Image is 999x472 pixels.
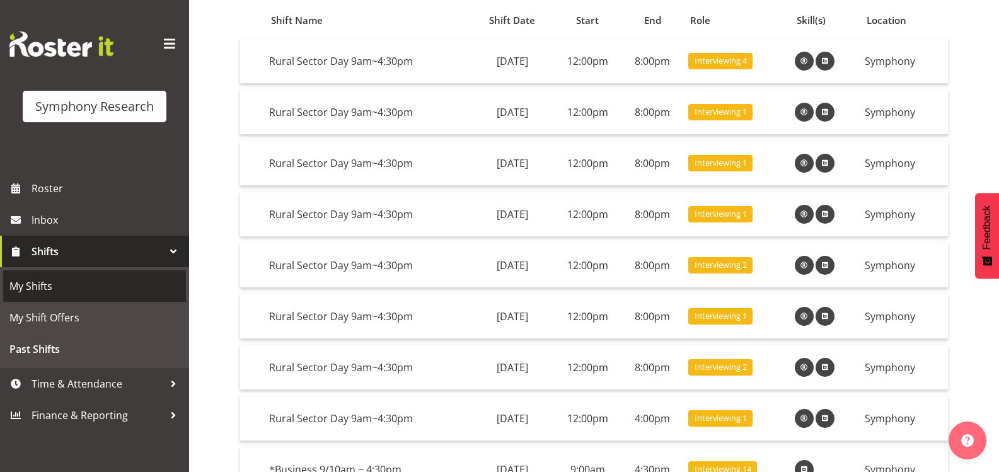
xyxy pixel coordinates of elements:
td: Symphony [860,243,948,288]
td: 12:00pm [553,39,621,84]
img: help-xxl-2.png [961,434,974,447]
td: 12:00pm [553,396,621,441]
td: Symphony [860,192,948,237]
td: Symphony [860,90,948,135]
td: 4:00pm [622,396,683,441]
span: Interviewing 1 [695,412,747,424]
td: Rural Sector Day 9am~4:30pm [264,39,471,84]
td: Symphony [860,141,948,186]
a: My Shifts [3,270,186,302]
span: Role [690,13,710,28]
td: [DATE] [471,192,553,237]
span: Interviewing 4 [695,55,747,67]
td: 8:00pm [622,90,683,135]
td: 8:00pm [622,243,683,288]
img: Rosterit website logo [9,32,113,57]
td: [DATE] [471,396,553,441]
span: Past Shifts [9,340,180,359]
span: Shifts [32,242,164,261]
td: Rural Sector Day 9am~4:30pm [264,243,471,288]
span: Start [576,13,599,28]
span: Inbox [32,210,183,229]
td: [DATE] [471,294,553,339]
a: Past Shifts [3,333,186,365]
td: 12:00pm [553,192,621,237]
div: Symphony Research [35,97,154,116]
td: Rural Sector Day 9am~4:30pm [264,294,471,339]
td: 12:00pm [553,90,621,135]
td: [DATE] [471,243,553,288]
td: Symphony [860,39,948,84]
button: Feedback - Show survey [975,193,999,279]
td: Rural Sector Day 9am~4:30pm [264,192,471,237]
span: Interviewing 1 [695,106,747,118]
span: Interviewing 1 [695,157,747,169]
span: Time & Attendance [32,374,164,393]
td: 12:00pm [553,294,621,339]
td: 8:00pm [622,345,683,390]
span: Shift Name [271,13,323,28]
span: Interviewing 1 [695,310,747,322]
span: Feedback [981,205,993,250]
td: Symphony [860,294,948,339]
span: Finance & Reporting [32,406,164,425]
span: My Shifts [9,277,180,296]
td: Rural Sector Day 9am~4:30pm [264,396,471,441]
td: 8:00pm [622,192,683,237]
td: [DATE] [471,141,553,186]
span: Interviewing 2 [695,259,747,271]
a: My Shift Offers [3,302,186,333]
span: My Shift Offers [9,308,180,327]
td: [DATE] [471,345,553,390]
td: 8:00pm [622,39,683,84]
td: 12:00pm [553,345,621,390]
span: End [644,13,661,28]
td: [DATE] [471,90,553,135]
td: 12:00pm [553,243,621,288]
td: 8:00pm [622,294,683,339]
span: Roster [32,179,183,198]
td: Rural Sector Day 9am~4:30pm [264,90,471,135]
td: [DATE] [471,39,553,84]
span: Shift Date [489,13,535,28]
span: Interviewing 2 [695,361,747,373]
td: 8:00pm [622,141,683,186]
td: Rural Sector Day 9am~4:30pm [264,345,471,390]
span: Interviewing 1 [695,208,747,220]
td: Rural Sector Day 9am~4:30pm [264,141,471,186]
td: Symphony [860,345,948,390]
td: Symphony [860,396,948,441]
span: Skill(s) [797,13,826,28]
span: Location [867,13,906,28]
td: 12:00pm [553,141,621,186]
